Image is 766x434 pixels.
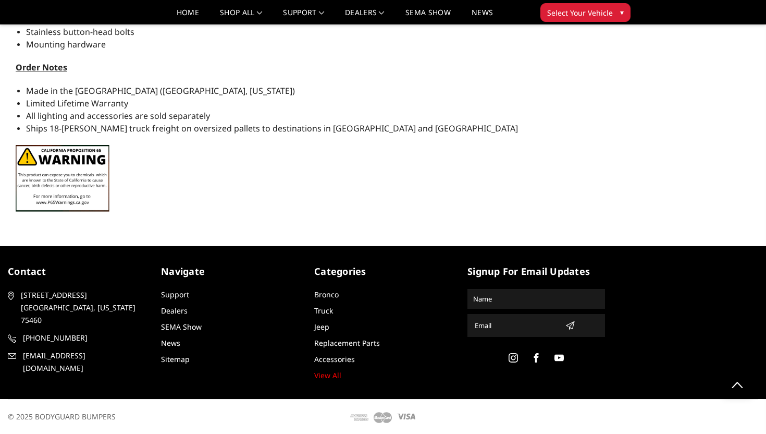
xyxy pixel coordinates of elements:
span: Select Your Vehicle [547,7,613,18]
a: Jeep [314,322,329,332]
span: Made in the [GEOGRAPHIC_DATA] ([GEOGRAPHIC_DATA], [US_STATE]) [26,85,295,97]
a: SEMA Show [161,322,202,332]
h5: Categories [314,264,452,279]
h5: signup for email updates [467,264,605,279]
a: Support [161,290,189,299]
input: Email [471,317,561,334]
input: Name [469,291,603,307]
h5: contact [8,264,145,279]
a: View All [314,370,341,380]
a: Replacement Parts [314,338,380,348]
span: [EMAIL_ADDRESS][DOMAIN_NAME] [23,349,144,375]
span: All lighting and accessories are sold separately [26,110,210,122]
span: Order Notes [16,62,67,73]
a: Dealers [345,9,385,24]
span: Mounting hardware [26,39,106,50]
a: Truck [314,306,333,316]
span: © 2025 BODYGUARD BUMPERS [8,412,116,421]
span: Stainless button-head bolts [26,26,134,38]
h5: Navigate [161,264,299,279]
span: [STREET_ADDRESS] [GEOGRAPHIC_DATA], [US_STATE] 75460 [21,289,142,327]
a: Click to Top [724,371,750,397]
a: Dealers [161,306,188,316]
a: Accessories [314,354,355,364]
span: Bolt-on license plate bracket [26,14,138,25]
a: SEMA Show [405,9,451,24]
a: News [161,338,180,348]
span: ▾ [620,7,624,18]
button: Select Your Vehicle [540,3,631,22]
a: shop all [220,9,262,24]
a: Sitemap [161,354,190,364]
span: Ships 18-[PERSON_NAME] truck freight on oversized pallets to destinations in [GEOGRAPHIC_DATA] an... [26,123,518,134]
span: [PHONE_NUMBER] [23,332,144,344]
a: [EMAIL_ADDRESS][DOMAIN_NAME] [8,349,145,375]
a: Home [177,9,199,24]
a: [PHONE_NUMBER] [8,332,145,344]
a: Support [283,9,324,24]
span: Limited Lifetime Warranty [26,98,128,109]
a: News [472,9,493,24]
a: Bronco [314,290,339,299]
